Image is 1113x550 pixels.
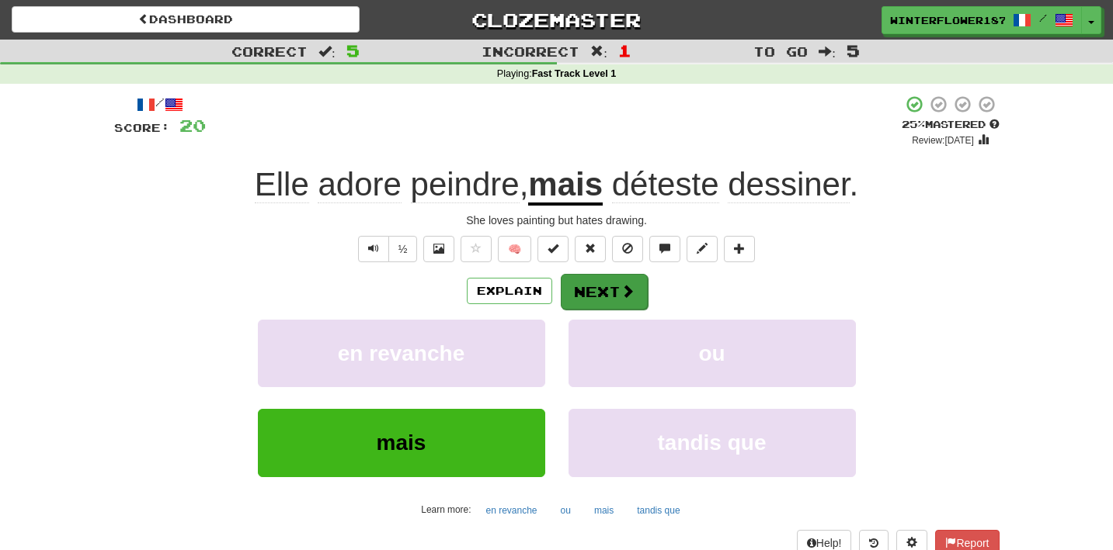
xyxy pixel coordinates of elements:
button: mais [586,499,622,522]
span: mais [377,431,426,455]
button: Show image (alt+x) [423,236,454,262]
button: Next [561,274,648,310]
span: : [590,45,607,58]
button: tandis que [628,499,688,522]
button: Discuss sentence (alt+u) [649,236,680,262]
span: Incorrect [482,43,579,59]
u: mais [528,166,603,206]
a: Dashboard [12,6,360,33]
button: Favorite sentence (alt+f) [461,236,492,262]
button: Set this sentence to 100% Mastered (alt+m) [537,236,569,262]
span: peindre [411,166,520,203]
button: en revanche [477,499,545,522]
button: en revanche [258,320,545,387]
div: Mastered [902,118,1000,132]
span: tandis que [657,431,766,455]
div: She loves painting but hates drawing. [114,213,1000,228]
span: déteste [612,166,719,203]
button: ou [569,320,856,387]
span: . [603,166,858,203]
span: 25 % [902,118,925,130]
button: ½ [388,236,418,262]
span: ou [698,341,725,365]
span: WinterFlower1873 [890,13,1005,27]
small: Learn more: [421,504,471,515]
span: en revanche [338,341,464,365]
span: / [1039,12,1047,23]
strong: Fast Track Level 1 [532,68,617,79]
button: Explain [467,278,552,304]
button: Edit sentence (alt+d) [687,236,718,262]
span: dessiner [728,166,849,203]
span: adore [318,166,401,203]
span: : [819,45,836,58]
span: To go [753,43,808,59]
button: Reset to 0% Mastered (alt+r) [575,236,606,262]
a: Clozemaster [383,6,731,33]
span: : [318,45,336,58]
button: tandis que [569,409,856,476]
span: Elle [255,166,309,203]
button: Play sentence audio (ctl+space) [358,236,389,262]
small: Review: [DATE] [912,135,974,146]
button: Ignore sentence (alt+i) [612,236,643,262]
span: Correct [231,43,308,59]
div: Text-to-speech controls [355,236,418,262]
span: 5 [847,41,860,60]
span: 5 [346,41,360,60]
button: 🧠 [498,236,531,262]
div: / [114,95,206,114]
span: , [255,166,529,203]
button: ou [552,499,579,522]
span: 20 [179,116,206,135]
a: WinterFlower1873 / [882,6,1082,34]
span: Score: [114,121,170,134]
button: Add to collection (alt+a) [724,236,755,262]
button: mais [258,409,545,476]
span: 1 [618,41,631,60]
